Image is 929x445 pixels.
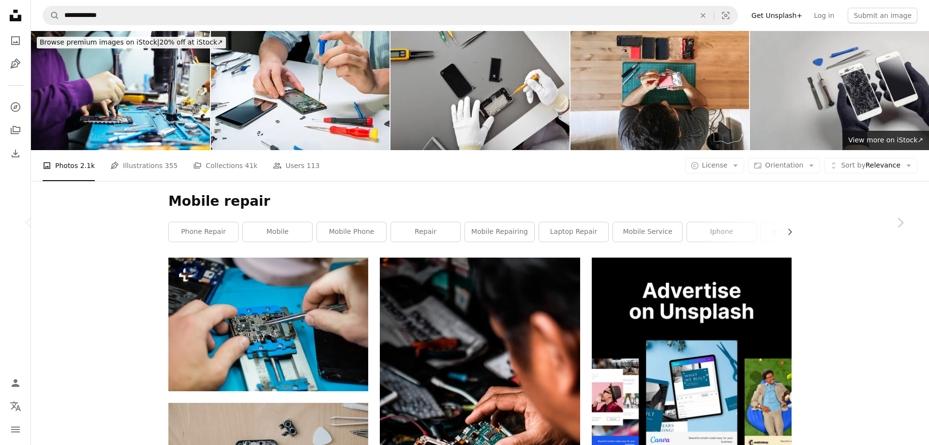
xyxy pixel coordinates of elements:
[307,160,320,171] span: 113
[765,161,803,169] span: Orientation
[165,160,178,171] span: 355
[613,222,682,242] a: mobile service
[31,31,232,54] a: Browse premium images on iStock|20% off at iStock↗
[714,6,737,25] button: Visual search
[6,31,25,50] a: Photos
[685,158,745,173] button: License
[808,8,840,23] a: Log in
[465,222,534,242] a: mobile repairing
[380,431,580,440] a: man repairing Android smartphone
[539,222,608,242] a: laptop repair
[841,161,865,169] span: Sort by
[761,222,830,242] a: iphone repair
[6,420,25,439] button: Menu
[273,150,319,181] a: Users 113
[781,222,792,242] button: scroll list to the right
[168,258,368,391] img: Tweezers in hands of professional repairman during work with tiny details of broken smartphone
[848,136,923,144] span: View more on iStock ↗
[6,97,25,117] a: Explore
[6,373,25,393] a: Log in / Sign up
[31,31,210,150] img: Technician disassembling smartphone with screwdriver.
[687,222,756,242] a: iphone
[748,158,820,173] button: Orientation
[848,8,917,23] button: Submit an image
[243,222,312,242] a: mobile
[245,160,257,171] span: 41k
[6,54,25,74] a: Illustrations
[40,38,159,46] span: Browse premium images on iStock |
[40,38,223,46] span: 20% off at iStock ↗
[746,8,808,23] a: Get Unsplash+
[6,397,25,416] button: Language
[750,31,929,150] img: Technician repairing broken smartphone on desk
[842,131,929,150] a: View more on iStock↗
[570,31,749,150] img: Smart phone repairing man with screwdriver
[841,161,900,170] span: Relevance
[110,150,178,181] a: Illustrations 355
[6,144,25,163] a: Download History
[391,222,460,242] a: repair
[43,6,60,25] button: Search Unsplash
[702,161,728,169] span: License
[871,176,929,269] a: Next
[43,6,738,25] form: Find visuals sitewide
[824,158,917,173] button: Sort byRelevance
[317,222,386,242] a: mobile phone
[168,320,368,329] a: Tweezers in hands of professional repairman during work with tiny details of broken smartphone
[390,31,569,150] img: Mobile Phone Service
[169,222,238,242] a: phone repair
[168,193,792,210] h1: Mobile repair
[692,6,714,25] button: Clear
[211,31,390,150] img: Fixing Mobile phone
[6,121,25,140] a: Collections
[193,150,257,181] a: Collections 41k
